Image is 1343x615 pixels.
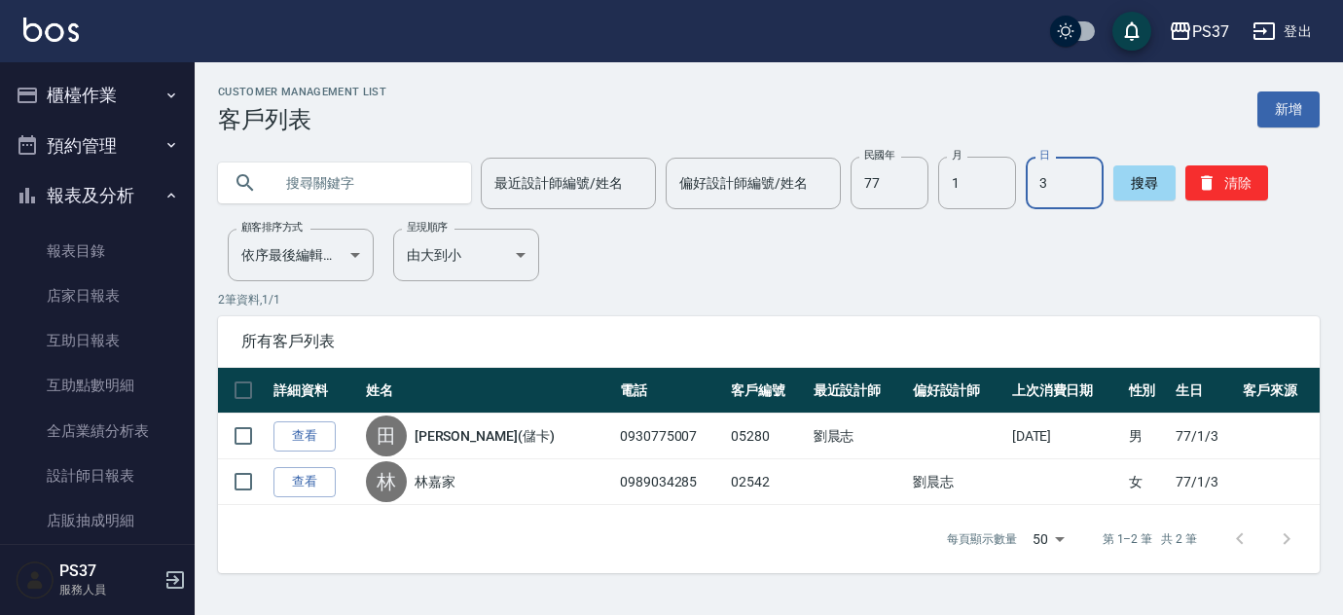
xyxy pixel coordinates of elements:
th: 詳細資料 [269,368,361,414]
p: 2 筆資料, 1 / 1 [218,291,1320,308]
p: 服務人員 [59,581,159,598]
button: 櫃檯作業 [8,70,187,121]
a: 互助點數明細 [8,363,187,408]
a: 設計師日報表 [8,453,187,498]
td: [DATE] [1007,414,1124,459]
h2: Customer Management List [218,86,386,98]
th: 客戶來源 [1238,368,1320,414]
label: 月 [952,148,962,163]
p: 第 1–2 筆 共 2 筆 [1103,530,1197,548]
a: 店家日報表 [8,273,187,318]
label: 顧客排序方式 [241,220,303,235]
div: 田 [366,416,407,456]
td: 02542 [726,459,808,505]
th: 姓名 [361,368,615,414]
th: 電話 [615,368,727,414]
td: 0989034285 [615,459,727,505]
th: 性別 [1124,368,1171,414]
p: 每頁顯示數量 [947,530,1017,548]
td: 0930775007 [615,414,727,459]
th: 上次消費日期 [1007,368,1124,414]
div: 由大到小 [393,229,539,281]
label: 民國年 [864,148,894,163]
button: 報表及分析 [8,170,187,221]
button: save [1112,12,1151,51]
a: [PERSON_NAME](儲卡) [415,426,555,446]
a: 查看 [273,467,336,497]
a: 新增 [1257,91,1320,127]
a: 林嘉家 [415,472,455,491]
th: 生日 [1171,368,1238,414]
img: Person [16,561,54,599]
td: 77/1/3 [1171,459,1238,505]
button: 搜尋 [1113,165,1176,200]
span: 所有客戶列表 [241,332,1296,351]
div: 林 [366,461,407,502]
div: PS37 [1192,19,1229,44]
div: 依序最後編輯時間 [228,229,374,281]
h5: PS37 [59,561,159,581]
a: 店販抽成明細 [8,498,187,543]
a: 全店業績分析表 [8,409,187,453]
label: 呈現順序 [407,220,448,235]
th: 偏好設計師 [908,368,1007,414]
td: 女 [1124,459,1171,505]
td: 77/1/3 [1171,414,1238,459]
h3: 客戶列表 [218,106,386,133]
div: 50 [1025,513,1071,565]
a: 報表目錄 [8,229,187,273]
label: 日 [1039,148,1049,163]
a: 查看 [273,421,336,452]
th: 最近設計師 [809,368,908,414]
td: 男 [1124,414,1171,459]
th: 客戶編號 [726,368,808,414]
button: 預約管理 [8,121,187,171]
button: 登出 [1245,14,1320,50]
a: 費用分析表 [8,543,187,588]
img: Logo [23,18,79,42]
input: 搜尋關鍵字 [272,157,455,209]
button: 清除 [1185,165,1268,200]
td: 劉晨志 [908,459,1007,505]
a: 互助日報表 [8,318,187,363]
td: 05280 [726,414,808,459]
td: 劉晨志 [809,414,908,459]
button: PS37 [1161,12,1237,52]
